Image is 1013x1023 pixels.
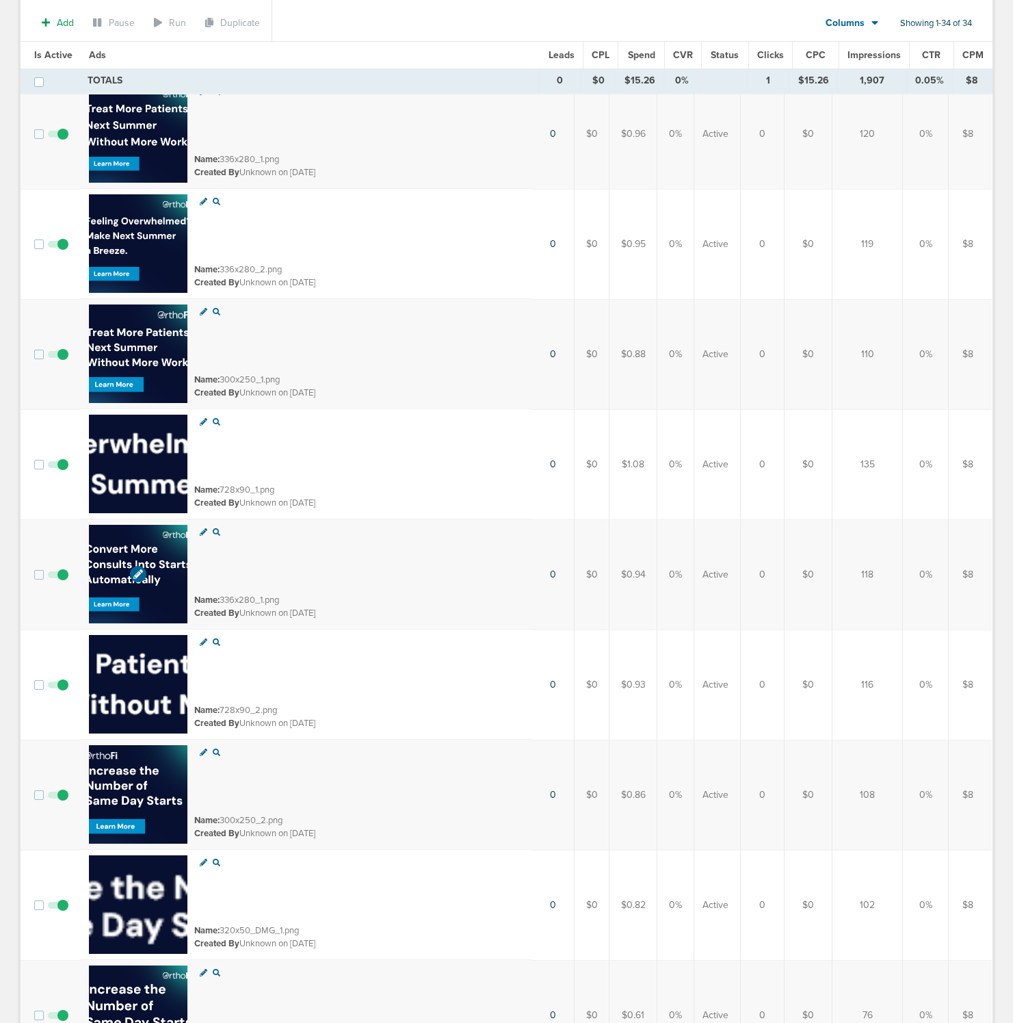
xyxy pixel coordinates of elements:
[194,484,274,495] small: 728x90_1.png
[711,49,739,61] span: Status
[89,855,187,954] img: Ad image
[609,740,657,850] td: $0.86
[194,717,315,729] small: Unknown on [DATE]
[34,13,81,33] button: Add
[702,898,728,912] span: Active
[194,276,315,289] small: Unknown on [DATE]
[89,194,187,293] img: Ad image
[785,79,832,189] td: $0
[194,925,220,936] span: Name:
[575,79,609,189] td: $0
[949,519,992,630] td: $8
[900,18,972,29] span: Showing 1-34 of 34
[575,299,609,409] td: $0
[89,49,106,61] span: Ads
[575,409,609,519] td: $0
[194,167,239,178] span: Created By
[609,79,657,189] td: $0.96
[194,484,220,495] span: Name:
[194,277,239,288] span: Created By
[575,850,609,960] td: $0
[194,387,239,398] span: Created By
[575,519,609,630] td: $0
[741,189,785,299] td: 0
[702,788,728,802] span: Active
[702,1009,728,1022] span: Active
[907,68,953,93] td: 0.05%
[34,49,73,61] span: Is Active
[89,745,187,844] img: Ad image
[741,740,785,850] td: 0
[194,374,280,385] small: 300x250_1.png
[194,607,315,619] small: Unknown on [DATE]
[575,189,609,299] td: $0
[785,299,832,409] td: $0
[702,568,728,582] span: Active
[953,68,996,93] td: $8
[194,815,282,826] small: 300x250_2.png
[194,718,239,729] span: Created By
[832,850,903,960] td: 102
[949,740,992,850] td: $8
[757,49,784,61] span: Clicks
[903,740,949,850] td: 0%
[194,828,239,839] span: Created By
[194,595,279,606] small: 336x280_1.png
[550,348,556,360] a: 0
[550,789,556,801] a: 0
[194,374,220,385] span: Name:
[89,635,187,734] img: Ad image
[747,68,790,93] td: 1
[785,850,832,960] td: $0
[57,17,74,29] span: Add
[549,49,575,61] span: Leads
[832,409,903,519] td: 135
[702,237,728,251] span: Active
[832,189,903,299] td: 119
[609,850,657,960] td: $0.82
[657,850,694,960] td: 0%
[903,630,949,740] td: 0%
[832,519,903,630] td: 118
[89,305,187,403] img: Ad image
[194,705,220,716] span: Name:
[194,827,315,840] small: Unknown on [DATE]
[785,519,832,630] td: $0
[949,299,992,409] td: $8
[89,84,187,183] img: Ad image
[550,899,556,911] a: 0
[539,68,581,93] td: 0
[903,409,949,519] td: 0%
[194,608,239,619] span: Created By
[657,189,694,299] td: 0%
[949,409,992,519] td: $8
[903,519,949,630] td: 0%
[949,850,992,960] td: $8
[837,68,906,93] td: 1,907
[903,850,949,960] td: 0%
[847,49,901,61] span: Impressions
[702,458,728,471] span: Active
[657,630,694,740] td: 0%
[609,519,657,630] td: $0.94
[702,348,728,361] span: Active
[949,630,992,740] td: $8
[550,569,556,580] a: 0
[609,409,657,519] td: $1.08
[832,740,903,850] td: 108
[194,264,282,275] small: 336x280_2.png
[806,49,826,61] span: CPC
[194,595,220,606] span: Name:
[789,68,837,93] td: $15.26
[657,299,694,409] td: 0%
[194,937,315,950] small: Unknown on [DATE]
[194,497,315,509] small: Unknown on [DATE]
[194,497,239,508] span: Created By
[194,387,315,399] small: Unknown on [DATE]
[785,630,832,740] td: $0
[194,154,279,165] small: 336x280_1.png
[657,409,694,519] td: 0%
[194,815,220,826] span: Name:
[592,49,609,61] span: CPL
[550,458,556,470] a: 0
